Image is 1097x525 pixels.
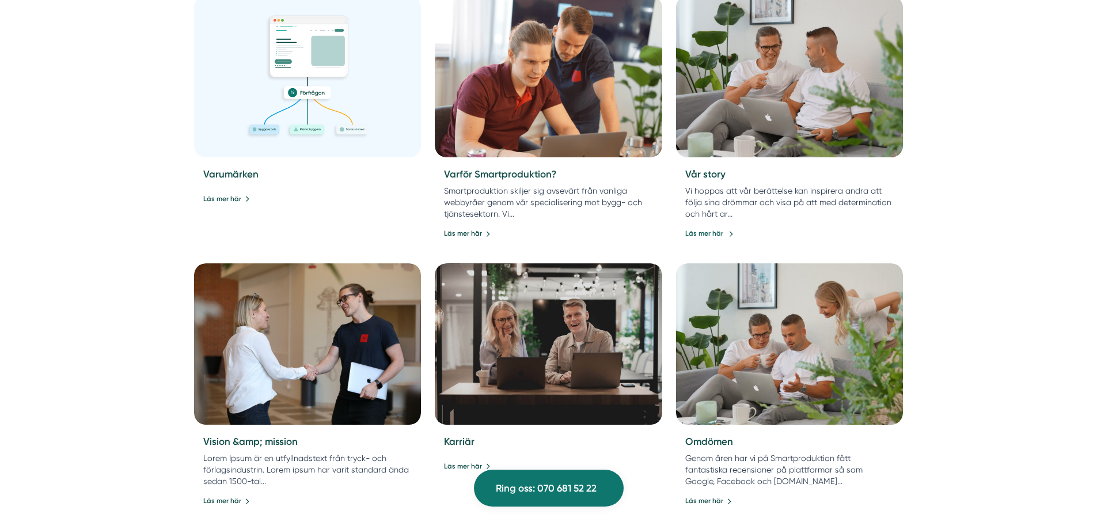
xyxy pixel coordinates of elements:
[435,263,662,425] img: Karriär
[194,263,422,425] img: Vision & mission
[444,461,491,472] a: Läs mer här
[685,228,734,239] a: Läs mer här
[203,194,250,205] a: Läs mer här
[685,496,732,507] a: Läs mer här
[203,168,259,180] a: Varumärken
[203,436,298,447] a: Vision &amp; mission
[685,185,894,220] p: Vi hoppas att vår berättelse kan inspirera andra att följa sina drömmar och visa på att med deter...
[203,452,412,487] p: Lorem Ipsum är en utfyllnadstext från tryck- och förlagsindustrin. Lorem ipsum har varit standard...
[444,436,475,447] a: Karriär
[676,263,904,425] img: Omdömen
[685,168,726,180] a: Vår story
[685,436,733,447] a: Omdömen
[444,168,556,180] a: Varför Smartproduktion?
[685,452,894,487] p: Genom åren har vi på Smartproduktion fått fantastiska recensioner på plattformar så som Google, F...
[496,481,597,496] span: Ring oss: 070 681 52 22
[474,470,624,507] a: Ring oss: 070 681 52 22
[444,228,491,239] a: Läs mer här
[203,496,250,507] a: Läs mer här
[444,185,653,220] p: Smartproduktion skiljer sig avsevärt från vanliga webbyråer genom vår specialisering mot bygg- oc...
